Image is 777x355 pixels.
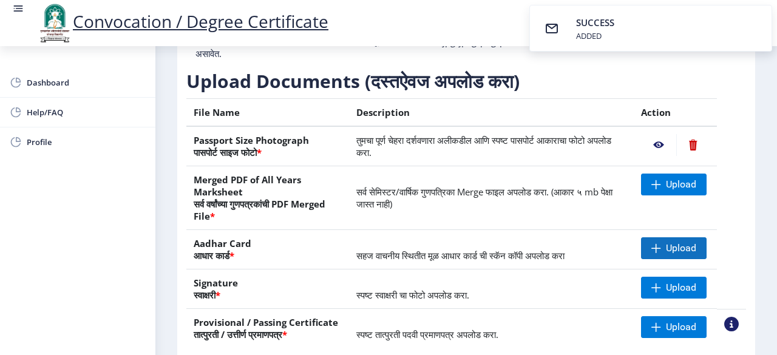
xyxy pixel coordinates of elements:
[186,230,349,269] th: Aadhar Card आधार कार्ड
[641,134,676,156] nb-action: View File
[666,242,696,254] span: Upload
[186,126,349,166] th: Passport Size Photograph पासपोर्ट साइज फोटो
[349,126,634,166] td: तुमचा पूर्ण चेहरा दर्शवणारा अलीकडील आणि स्पष्ट पासपोर्ट आकाराचा फोटो अपलोड करा.
[186,69,746,93] h3: Upload Documents (दस्तऐवज अपलोड करा)
[27,105,146,120] span: Help/FAQ
[634,99,717,127] th: Action
[666,321,696,333] span: Upload
[576,16,614,29] span: SUCCESS
[666,282,696,294] span: Upload
[36,2,73,44] img: logo
[186,166,349,230] th: Merged PDF of All Years Marksheet सर्व वर्षांच्या गुणपत्रकांची PDF Merged File
[356,186,612,210] span: सर्व सेमिस्टर/वार्षिक गुणपत्रिका Merge फाइल अपलोड करा. (आकार ५ mb पेक्षा जास्त नाही)
[676,134,710,156] nb-action: Delete File
[356,249,565,262] span: सहज वाचनीय स्थितीत मूळ आधार कार्ड ची स्कॅन कॉपी अपलोड करा
[186,269,349,309] th: Signature स्वाक्षरी
[27,75,146,90] span: Dashboard
[186,99,349,127] th: File Name
[195,35,551,59] p: 3.दस्तऐवज स्पष्ट आणि वाचनीय स्थितीत, कोणत्याही पार्श्वभूमीशिवाय आणि केवळ jpg/jpeg/png/pdf स्वरूपा...
[36,10,328,33] a: Convocation / Degree Certificate
[724,317,739,331] nb-action: View Sample PDC
[666,178,696,191] span: Upload
[356,328,498,340] span: स्पष्ट तात्पुरती पदवी प्रमाणपत्र अपलोड करा.
[356,289,469,301] span: स्पष्ट स्वाक्षरी चा फोटो अपलोड करा.
[349,99,634,127] th: Description
[27,135,146,149] span: Profile
[186,309,349,348] th: Provisional / Passing Certificate तात्पुरती / उत्तीर्ण प्रमाणपत्र
[576,30,617,41] div: ADDED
